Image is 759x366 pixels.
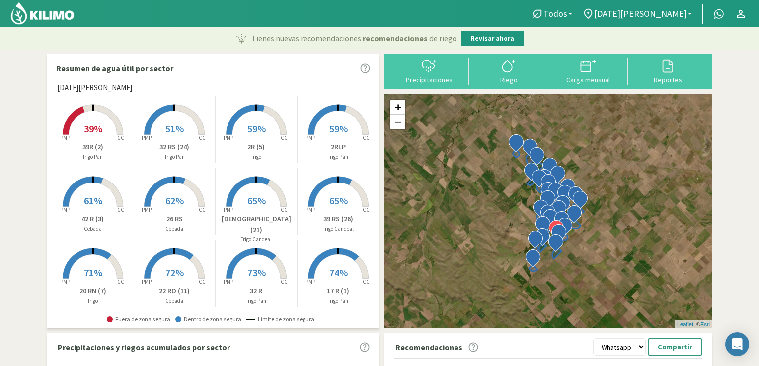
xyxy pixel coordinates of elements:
span: Dentro de zona segura [175,316,241,323]
button: Reportes [628,58,707,84]
tspan: CC [363,278,370,285]
p: Cebada [134,225,216,233]
tspan: CC [117,278,124,285]
p: Cebada [134,297,216,305]
p: Tienes nuevas recomendaciones [251,32,457,44]
tspan: PMP [142,278,152,285]
p: Resumen de agua útil por sector [56,62,173,74]
p: 17 R (1) [298,286,379,296]
span: Fuera de zona segura [107,316,170,323]
button: Carga mensual [548,58,628,84]
tspan: PMP [60,134,70,141]
tspan: CC [117,206,124,213]
span: 51% [165,122,184,135]
p: Cebada [52,225,134,233]
tspan: CC [199,206,206,213]
button: Compartir [648,338,702,356]
tspan: PMP [305,206,315,213]
span: 72% [165,266,184,279]
span: 71% [84,266,102,279]
p: Trigo Candeal [298,225,379,233]
p: 26 RS [134,214,216,224]
tspan: PMP [142,206,152,213]
p: Revisar ahora [471,34,514,44]
span: 61% [84,194,102,207]
div: | © [675,320,712,329]
p: 2RLP [298,142,379,152]
span: 39% [84,122,102,135]
span: 74% [329,266,348,279]
tspan: PMP [224,206,233,213]
span: [DATE][PERSON_NAME] [594,8,687,19]
p: 39 RS (26) [298,214,379,224]
tspan: PMP [224,134,233,141]
p: 32 R [216,286,297,296]
p: Precipitaciones y riegos acumulados por sector [58,341,230,353]
span: Todos [543,8,567,19]
button: Precipitaciones [389,58,469,84]
p: Trigo Pan [52,153,134,161]
tspan: PMP [60,278,70,285]
span: 59% [329,122,348,135]
span: Límite de zona segura [246,316,314,323]
p: Compartir [658,341,692,353]
p: Trigo [52,297,134,305]
tspan: CC [281,206,288,213]
tspan: CC [363,134,370,141]
p: Trigo Candeal [216,235,297,244]
p: 2R (5) [216,142,297,152]
tspan: PMP [305,278,315,285]
p: Trigo Pan [298,153,379,161]
span: 62% [165,194,184,207]
span: [DATE][PERSON_NAME] [57,82,132,94]
p: Trigo Pan [298,297,379,305]
p: Trigo [216,153,297,161]
div: Open Intercom Messenger [725,332,749,356]
span: 73% [247,266,266,279]
p: 20 RN (7) [52,286,134,296]
p: 42 R (3) [52,214,134,224]
tspan: CC [281,134,288,141]
a: Leaflet [677,321,693,327]
button: Riego [469,58,548,84]
tspan: CC [199,134,206,141]
tspan: CC [281,278,288,285]
span: de riego [429,32,457,44]
p: Trigo Pan [134,153,216,161]
span: 65% [329,194,348,207]
tspan: PMP [224,278,233,285]
p: 39R (2) [52,142,134,152]
a: Zoom out [390,115,405,129]
tspan: PMP [142,134,152,141]
a: Zoom in [390,100,405,115]
p: 32 RS (24) [134,142,216,152]
button: Revisar ahora [461,31,524,47]
p: [DEMOGRAPHIC_DATA] (21) [216,214,297,235]
a: Esri [700,321,710,327]
tspan: CC [117,134,124,141]
span: 65% [247,194,266,207]
div: Precipitaciones [392,76,466,83]
img: Kilimo [10,1,75,25]
tspan: CC [199,278,206,285]
tspan: PMP [60,206,70,213]
p: 22 RO (11) [134,286,216,296]
p: Trigo Pan [216,297,297,305]
tspan: PMP [305,134,315,141]
span: 59% [247,122,266,135]
tspan: CC [363,206,370,213]
p: Recomendaciones [395,341,462,353]
div: Carga mensual [551,76,625,83]
div: Reportes [631,76,704,83]
span: recomendaciones [363,32,428,44]
div: Riego [472,76,545,83]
